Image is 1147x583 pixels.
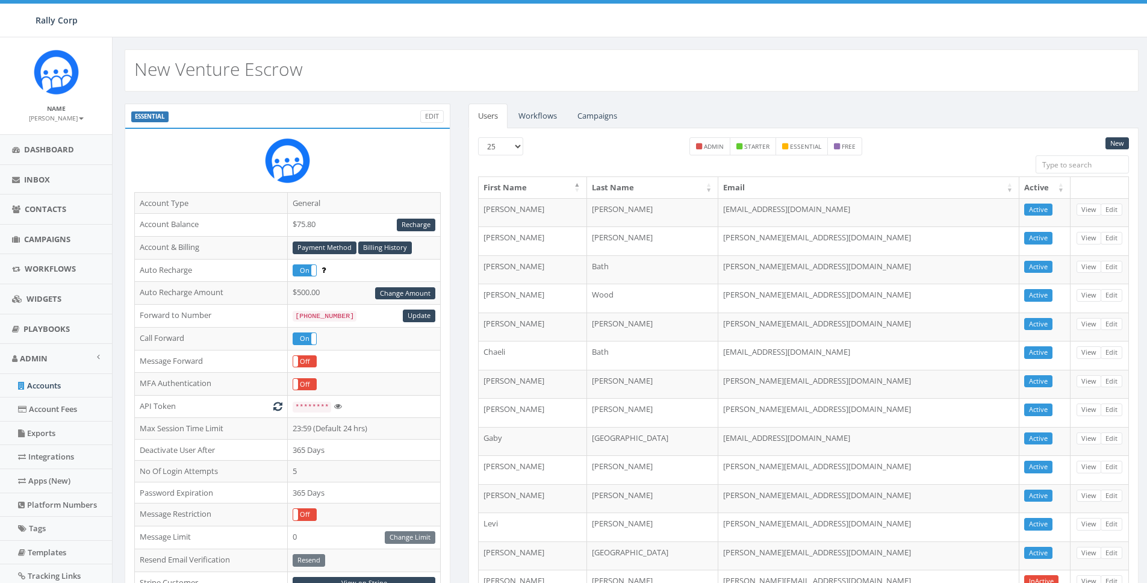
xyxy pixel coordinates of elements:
td: [PERSON_NAME] [479,398,586,427]
td: No Of Login Attempts [135,461,288,482]
a: Workflows [509,104,567,128]
img: Icon_1.png [34,49,79,95]
span: Inbox [24,174,50,185]
a: Edit [1101,204,1122,216]
a: View [1077,261,1101,273]
a: Payment Method [293,242,356,254]
a: View [1077,547,1101,560]
small: free [842,142,856,151]
div: OnOff [293,355,317,368]
td: [PERSON_NAME] [479,313,586,341]
span: Enable to prevent campaign failure. [322,264,326,275]
td: [PERSON_NAME][EMAIL_ADDRESS][DOMAIN_NAME] [718,255,1019,284]
td: Password Expiration [135,482,288,503]
td: Levi [479,513,586,541]
td: [PERSON_NAME] [587,513,719,541]
td: [PERSON_NAME][EMAIL_ADDRESS][DOMAIN_NAME] [718,313,1019,341]
code: [PHONE_NUMBER] [293,311,356,322]
th: Last Name: activate to sort column ascending [587,177,719,198]
td: [EMAIL_ADDRESS][DOMAIN_NAME] [718,198,1019,227]
td: [PERSON_NAME] [587,455,719,484]
a: View [1077,432,1101,445]
a: Edit [1101,547,1122,560]
small: [PERSON_NAME] [29,114,84,122]
a: View [1077,232,1101,245]
td: Bath [587,341,719,370]
td: 5 [288,461,441,482]
td: Forward to Number [135,305,288,328]
td: [PERSON_NAME] [479,255,586,284]
a: Edit [1101,461,1122,473]
td: Call Forward [135,327,288,350]
a: View [1077,318,1101,331]
td: Auto Recharge Amount [135,282,288,305]
td: [PERSON_NAME][EMAIL_ADDRESS][DOMAIN_NAME] [718,455,1019,484]
td: General [288,192,441,214]
a: Users [468,104,508,128]
a: Edit [1101,289,1122,302]
a: Active [1024,204,1052,216]
a: Change Amount [375,287,435,300]
td: [PERSON_NAME][EMAIL_ADDRESS][DOMAIN_NAME] [718,541,1019,570]
td: Deactivate User After [135,439,288,461]
td: [PERSON_NAME][EMAIL_ADDRESS][DOMAIN_NAME] [718,226,1019,255]
td: $500.00 [288,282,441,305]
span: Rally Corp [36,14,78,26]
a: View [1077,375,1101,388]
a: Active [1024,404,1052,416]
td: API Token [135,396,288,418]
span: Playbooks [23,323,70,334]
td: Wood [587,284,719,313]
td: [EMAIL_ADDRESS][DOMAIN_NAME] [718,427,1019,456]
a: Active [1024,490,1052,502]
a: Active [1024,518,1052,531]
th: Email: activate to sort column ascending [718,177,1019,198]
a: New [1105,137,1129,150]
th: First Name: activate to sort column descending [479,177,586,198]
a: Active [1024,346,1052,359]
span: Dashboard [24,144,74,155]
small: admin [704,142,724,151]
a: Edit [1101,346,1122,359]
i: Generate New Token [273,402,282,410]
td: [PERSON_NAME][EMAIL_ADDRESS][DOMAIN_NAME] [718,284,1019,313]
label: Off [293,509,316,520]
label: Off [293,379,316,390]
a: Edit [1101,318,1122,331]
td: [PERSON_NAME] [587,198,719,227]
td: 365 Days [288,439,441,461]
a: Update [403,310,435,322]
td: Message Restriction [135,503,288,526]
img: Rally_Corp_Icon_1.png [265,138,310,183]
a: View [1077,518,1101,531]
td: 365 Days [288,482,441,503]
small: starter [744,142,769,151]
td: Resend Email Verification [135,549,288,572]
a: Active [1024,461,1052,473]
a: Active [1024,318,1052,331]
a: Active [1024,375,1052,388]
a: Edit [1101,432,1122,445]
a: Active [1024,232,1052,245]
a: View [1077,404,1101,416]
td: [PERSON_NAME] [587,398,719,427]
td: [GEOGRAPHIC_DATA] [587,541,719,570]
td: MFA Authentication [135,373,288,396]
td: $75.80 [288,214,441,237]
a: Edit [1101,261,1122,273]
td: Gaby [479,427,586,456]
a: Edit [1101,490,1122,502]
label: On [293,333,316,344]
a: [PERSON_NAME] [29,112,84,123]
a: Campaigns [568,104,627,128]
td: Account Balance [135,214,288,237]
a: View [1077,490,1101,502]
label: Off [293,356,316,367]
a: Edit [1101,375,1122,388]
td: [PERSON_NAME][EMAIL_ADDRESS][DOMAIN_NAME] [718,398,1019,427]
span: Admin [20,353,48,364]
td: Account & Billing [135,236,288,259]
td: [PERSON_NAME] [587,370,719,399]
td: [PERSON_NAME][EMAIL_ADDRESS][DOMAIN_NAME] [718,513,1019,541]
td: [PERSON_NAME] [479,484,586,513]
